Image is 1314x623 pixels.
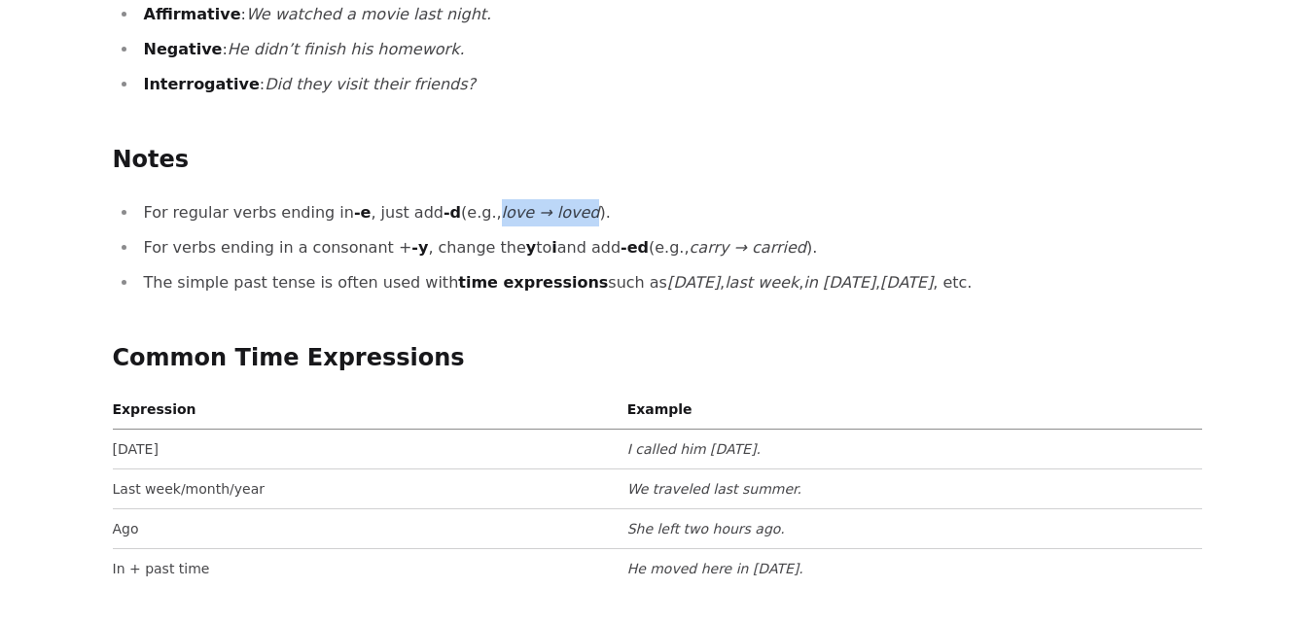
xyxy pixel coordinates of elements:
em: love → loved [502,203,600,222]
h2: Notes [113,145,1202,176]
th: Example [620,398,1202,430]
li: : [138,1,1202,28]
td: Ago [113,508,620,548]
em: We traveled last summer. [627,481,801,497]
em: in [DATE] [803,273,875,292]
em: We watched a movie last night. [246,5,491,23]
em: [DATE] [667,273,720,292]
h2: Common Time Expressions [113,343,1202,374]
strong: Affirmative [144,5,241,23]
em: He moved here in [DATE]. [627,561,803,576]
li: : [138,36,1202,63]
li: : [138,71,1202,98]
em: He didn’t finish his homework. [228,40,465,58]
em: carry → carried [690,238,806,257]
td: [DATE] [113,429,620,468]
th: Expression [113,398,620,430]
em: She left two hours ago. [627,521,785,536]
strong: time expressions [458,273,608,292]
strong: -y [411,238,428,257]
em: I called him [DATE]. [627,441,761,457]
strong: i [551,238,556,257]
li: For verbs ending in a consonant + , change the to and add (e.g., ). [138,234,1202,261]
td: In + past time [113,548,620,588]
strong: y [526,238,536,257]
td: Last week/month/year [113,468,620,508]
em: Did they visit their friends? [265,75,476,93]
strong: -d [444,203,461,222]
strong: Interrogative [144,75,260,93]
em: [DATE] [880,273,933,292]
em: last week [725,273,799,292]
li: For regular verbs ending in , just add (e.g., ). [138,199,1202,226]
strong: Negative [144,40,223,58]
strong: -ed [621,238,649,257]
li: The simple past tense is often used with such as , , , , etc. [138,269,1202,296]
strong: -e [354,203,372,222]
